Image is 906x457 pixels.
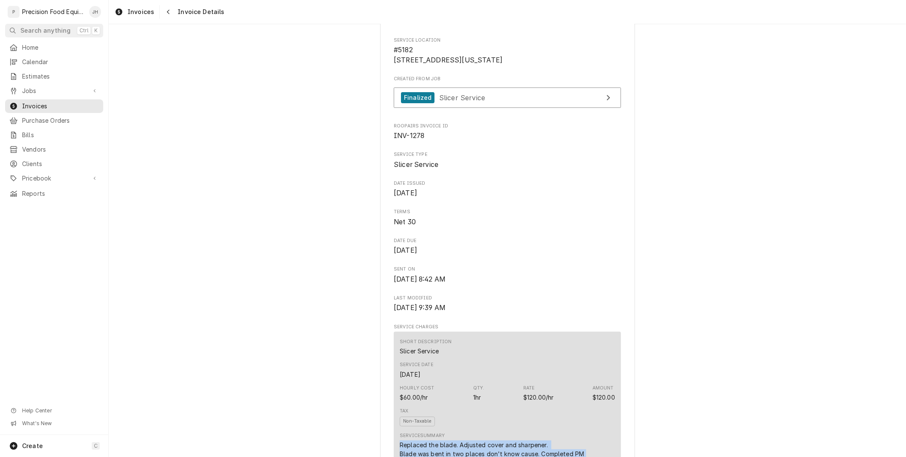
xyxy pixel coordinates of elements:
div: Short Description [400,339,452,345]
div: Tax [400,408,408,415]
span: [DATE] [394,246,417,254]
span: Service Location [394,45,621,65]
span: What's New [22,420,98,427]
span: Non-Taxable [400,417,435,426]
span: C [94,443,98,449]
div: Price [523,393,554,402]
div: Finalized [401,92,435,104]
div: Precision Food Equipment LLC [22,8,85,16]
span: Slicer Service [439,93,485,102]
span: Slicer Service [394,161,438,169]
a: Clients [5,157,103,171]
span: Invoices [22,102,99,110]
a: Go to Help Center [5,405,103,417]
div: Precision Food Equipment LLC's Avatar [8,6,20,18]
span: #5182 [STREET_ADDRESS][US_STATE] [394,46,502,64]
span: Terms [394,209,621,215]
div: Cost [400,385,435,402]
div: Rate [523,385,535,392]
span: [DATE] 9:39 AM [394,304,446,312]
div: Amount [593,393,615,402]
span: Terms [394,217,621,227]
a: Estimates [5,70,103,83]
span: Invoices [127,8,154,16]
span: Calendar [22,58,99,66]
span: Invoice Details [175,8,224,16]
span: Create [22,442,43,449]
div: Quantity [473,393,481,402]
div: Amount [593,385,615,402]
span: Service Type [394,160,621,170]
a: Vendors [5,143,103,156]
span: Pricebook [22,174,86,183]
a: Purchase Orders [5,114,103,127]
span: Vendors [22,145,99,154]
a: View Job [394,87,621,108]
span: Last Modified [394,295,621,302]
span: Bills [22,131,99,139]
div: Roopairs Invoice ID [394,123,621,141]
span: Service Type [394,151,621,158]
div: P [8,6,20,18]
a: Bills [5,128,103,142]
span: Ctrl [79,27,88,34]
span: Service Location [394,37,621,44]
div: Quantity [473,385,485,402]
button: Search anythingCtrlK [5,24,103,37]
div: Service Summary [400,432,445,439]
a: Go to Jobs [5,84,103,98]
button: Navigate back [161,5,175,19]
span: Date Issued [394,180,621,187]
div: Service Date [400,370,421,379]
span: INV-1278 [394,132,424,140]
span: Help Center [22,407,98,414]
span: Reports [22,189,99,198]
div: Amount [593,385,614,392]
span: Clients [22,160,99,168]
span: Service Charges [394,324,621,330]
div: Short Description [400,347,439,355]
a: Invoices [111,5,158,19]
span: Created From Job [394,76,621,82]
div: Service Date [400,361,433,368]
div: Service Type [394,151,621,169]
a: Go to What's New [5,418,103,429]
span: Date Issued [394,188,621,198]
span: Date Due [394,245,621,256]
a: Reports [5,187,103,200]
div: Short Description [400,339,452,355]
div: Created From Job [394,76,621,112]
div: Qty. [473,385,485,392]
span: [DATE] [394,189,417,197]
div: Terms [394,209,621,227]
div: JH [89,6,101,18]
span: [DATE] 8:42 AM [394,275,446,283]
div: Cost [400,393,428,402]
div: Date Issued [394,180,621,198]
span: Jobs [22,87,86,95]
span: Roopairs Invoice ID [394,131,621,141]
a: Go to Pricebook [5,172,103,185]
span: Last Modified [394,303,621,313]
a: Invoices [5,99,103,113]
div: Last Modified [394,295,621,313]
span: Sent On [394,266,621,273]
span: Date Due [394,237,621,244]
span: Net 30 [394,218,416,226]
span: Roopairs Invoice ID [394,123,621,130]
div: Date Due [394,237,621,256]
span: Sent On [394,274,621,285]
span: K [94,27,98,34]
div: Price [523,385,554,402]
a: Calendar [5,55,103,69]
div: Service Date [400,361,433,378]
div: Hourly Cost [400,385,435,392]
span: Purchase Orders [22,116,99,125]
div: Service Location [394,37,621,65]
div: Jason Hertel's Avatar [89,6,101,18]
a: Home [5,41,103,54]
div: Sent On [394,266,621,284]
span: Search anything [20,26,71,35]
span: Estimates [22,72,99,81]
span: Home [22,43,99,52]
